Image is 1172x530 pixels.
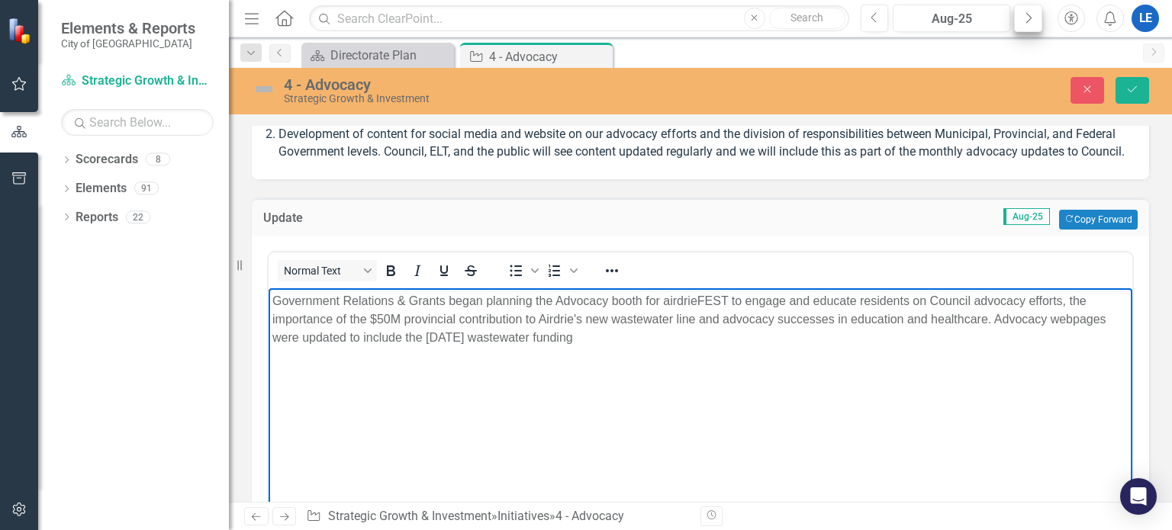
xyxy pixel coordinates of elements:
div: 8 [146,153,170,166]
button: Italic [404,260,430,281]
button: Underline [431,260,457,281]
div: Strategic Growth & Investment [284,93,749,104]
li: Development of content for social media and website on our advocacy efforts and the division of r... [279,126,1134,161]
span: Aug-25 [1003,208,1050,225]
small: City of [GEOGRAPHIC_DATA] [61,37,195,50]
button: Reveal or hide additional toolbar items [599,260,625,281]
div: 91 [134,182,159,195]
div: » » [306,508,689,525]
a: Reports [76,209,118,226]
button: Copy Forward [1059,210,1138,230]
a: Directorate Plan [305,46,450,65]
a: Strategic Growth & Investment [328,509,491,523]
div: Aug-25 [898,10,1005,28]
div: Numbered list [542,260,580,281]
button: Search [769,8,845,29]
div: Directorate Plan [330,46,450,65]
span: Search [790,11,823,24]
input: Search ClearPoint... [309,5,848,32]
div: Open Intercom Messenger [1120,478,1157,515]
button: Aug-25 [893,5,1010,32]
a: Elements [76,180,127,198]
span: Elements & Reports [61,19,195,37]
div: Bullet list [503,260,541,281]
button: Strikethrough [458,260,484,281]
img: ClearPoint Strategy [8,18,34,44]
div: 22 [126,210,150,223]
img: Not Defined [252,77,276,101]
span: Normal Text [284,265,359,277]
div: 4 - Advocacy [284,76,749,93]
h3: Update [263,211,462,225]
a: Strategic Growth & Investment [61,72,214,90]
div: 4 - Advocacy [489,47,609,66]
div: 4 - Advocacy [555,509,624,523]
a: Scorecards [76,151,138,169]
input: Search Below... [61,109,214,136]
button: Block Normal Text [278,260,377,281]
a: Initiatives [497,509,549,523]
button: LE [1132,5,1159,32]
button: Bold [378,260,404,281]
